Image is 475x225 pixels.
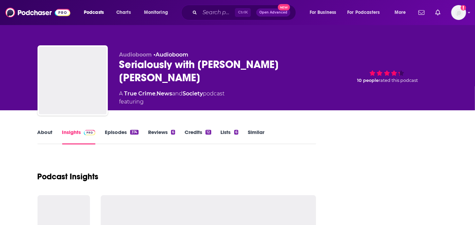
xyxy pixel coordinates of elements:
span: More [395,8,406,17]
a: InsightsPodchaser Pro [62,129,96,144]
svg: Add a profile image [461,5,466,10]
a: Audioboom [156,51,189,58]
span: Open Advanced [259,11,287,14]
a: Show notifications dropdown [433,7,443,18]
span: Monitoring [144,8,168,17]
h1: Podcast Insights [38,172,99,182]
span: For Podcasters [348,8,380,17]
button: open menu [305,7,345,18]
span: 10 people [357,78,379,83]
button: Show profile menu [451,5,466,20]
a: Credits12 [185,129,211,144]
span: rated this podcast [379,78,418,83]
a: Similar [248,129,264,144]
button: open menu [390,7,414,18]
span: Logged in as ABolliger [451,5,466,20]
button: Open AdvancedNew [256,8,290,17]
div: Search podcasts, credits, & more... [188,5,303,20]
img: Podchaser Pro [84,130,96,135]
span: New [278,4,290,10]
a: About [38,129,53,144]
span: Charts [116,8,131,17]
div: 10 peoplerated this podcast [336,51,438,94]
span: For Business [310,8,336,17]
a: Society [183,90,203,97]
a: Show notifications dropdown [416,7,427,18]
input: Search podcasts, credits, & more... [200,7,235,18]
span: Audioboom [119,51,152,58]
div: 374 [130,130,138,135]
a: News [157,90,172,97]
a: True Crime [124,90,156,97]
a: Lists6 [221,129,238,144]
a: Charts [112,7,135,18]
a: Reviews6 [148,129,175,144]
span: Podcasts [84,8,104,17]
div: 6 [234,130,238,135]
span: featuring [119,98,225,106]
a: Episodes374 [105,129,138,144]
span: , [156,90,157,97]
span: and [172,90,183,97]
div: A podcast [119,90,225,106]
div: 6 [171,130,175,135]
img: User Profile [451,5,466,20]
button: open menu [139,7,177,18]
div: 12 [206,130,211,135]
button: open menu [79,7,113,18]
span: Ctrl K [235,8,251,17]
button: open menu [343,7,390,18]
img: Podchaser - Follow, Share and Rate Podcasts [5,6,70,19]
span: • [154,51,189,58]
